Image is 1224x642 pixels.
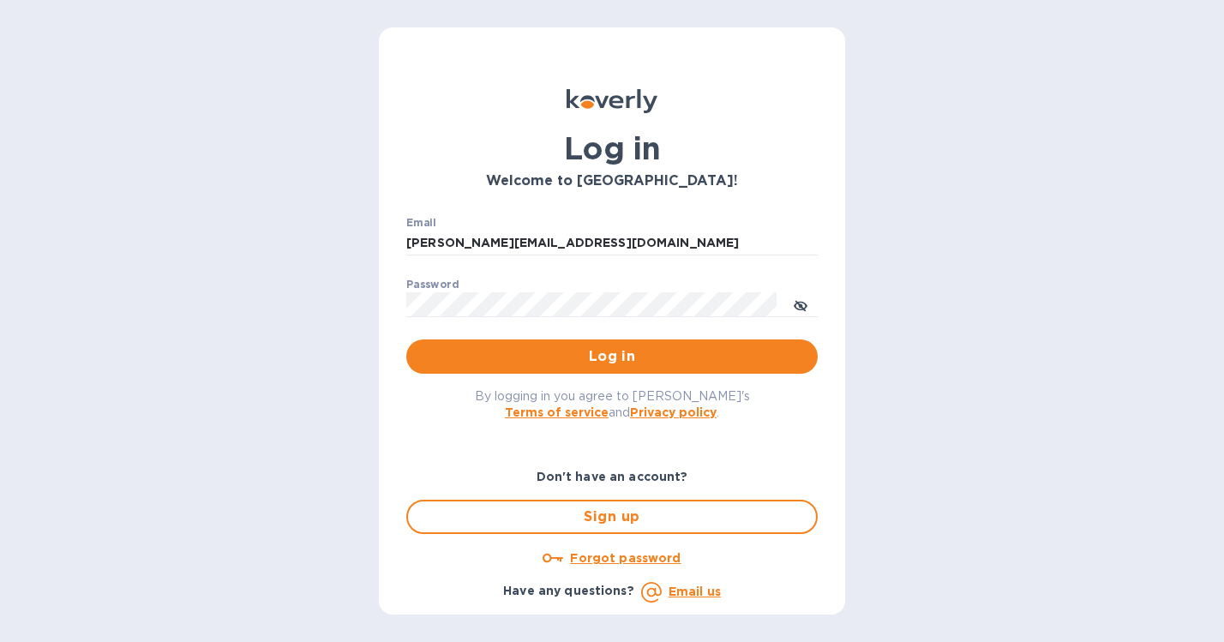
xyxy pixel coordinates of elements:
span: By logging in you agree to [PERSON_NAME]'s and . [475,389,750,419]
h1: Log in [406,130,818,166]
label: Password [406,279,459,290]
h3: Welcome to [GEOGRAPHIC_DATA]! [406,173,818,189]
a: Privacy policy [630,405,717,419]
img: Koverly [567,89,657,113]
input: Enter email address [406,231,818,256]
button: Sign up [406,500,818,534]
span: Log in [420,346,804,367]
label: Email [406,218,436,228]
b: Have any questions? [503,584,634,597]
b: Don't have an account? [537,470,688,483]
button: toggle password visibility [783,287,818,321]
span: Sign up [422,507,802,527]
u: Forgot password [570,551,681,565]
a: Terms of service [505,405,609,419]
button: Log in [406,339,818,374]
a: Email us [669,585,721,598]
